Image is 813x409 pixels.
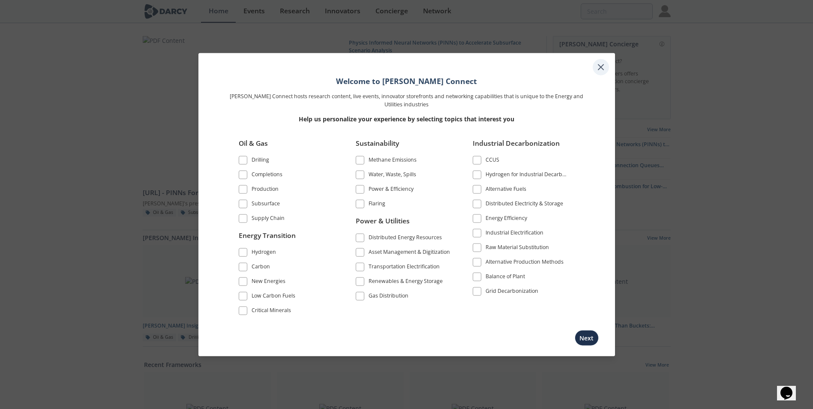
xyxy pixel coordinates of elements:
[575,330,599,346] button: Next
[486,171,569,181] div: Hydrogen for Industrial Decarbonization
[486,244,549,254] div: Raw Material Substitution
[486,156,499,166] div: CCUS
[252,200,280,210] div: Subsurface
[486,200,563,210] div: Distributed Electricity & Storage
[356,216,452,232] div: Power & Utilities
[252,156,269,166] div: Drilling
[239,138,335,155] div: Oil & Gas
[252,248,276,258] div: Hydrogen
[252,185,279,195] div: Production
[486,185,526,195] div: Alternative Fuels
[369,200,385,210] div: Flaring
[369,292,408,302] div: Gas Distribution
[252,292,295,302] div: Low Carbon Fuels
[473,138,569,155] div: Industrial Decarbonization
[252,214,285,225] div: Supply Chain
[252,171,282,181] div: Completions
[486,287,538,298] div: Grid Decarbonization
[252,306,291,316] div: Critical Minerals
[252,262,270,273] div: Carbon
[369,248,450,258] div: Asset Management & Digitization
[227,75,587,87] h1: Welcome to [PERSON_NAME] Connect
[369,185,414,195] div: Power & Efficiency
[486,229,543,239] div: Industrial Electrification
[486,258,564,268] div: Alternative Production Methods
[239,230,335,247] div: Energy Transition
[356,138,452,155] div: Sustainability
[486,214,527,225] div: Energy Efficiency
[369,262,440,273] div: Transportation Electrification
[486,273,525,283] div: Balance of Plant
[369,277,443,287] div: Renewables & Energy Storage
[252,277,285,287] div: New Energies
[227,114,587,123] p: Help us personalize your experience by selecting topics that interest you
[369,171,416,181] div: Water, Waste, Spills
[369,156,417,166] div: Methane Emissions
[227,93,587,108] p: [PERSON_NAME] Connect hosts research content, live events, innovator storefronts and networking c...
[777,375,804,400] iframe: chat widget
[369,233,442,244] div: Distributed Energy Resources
